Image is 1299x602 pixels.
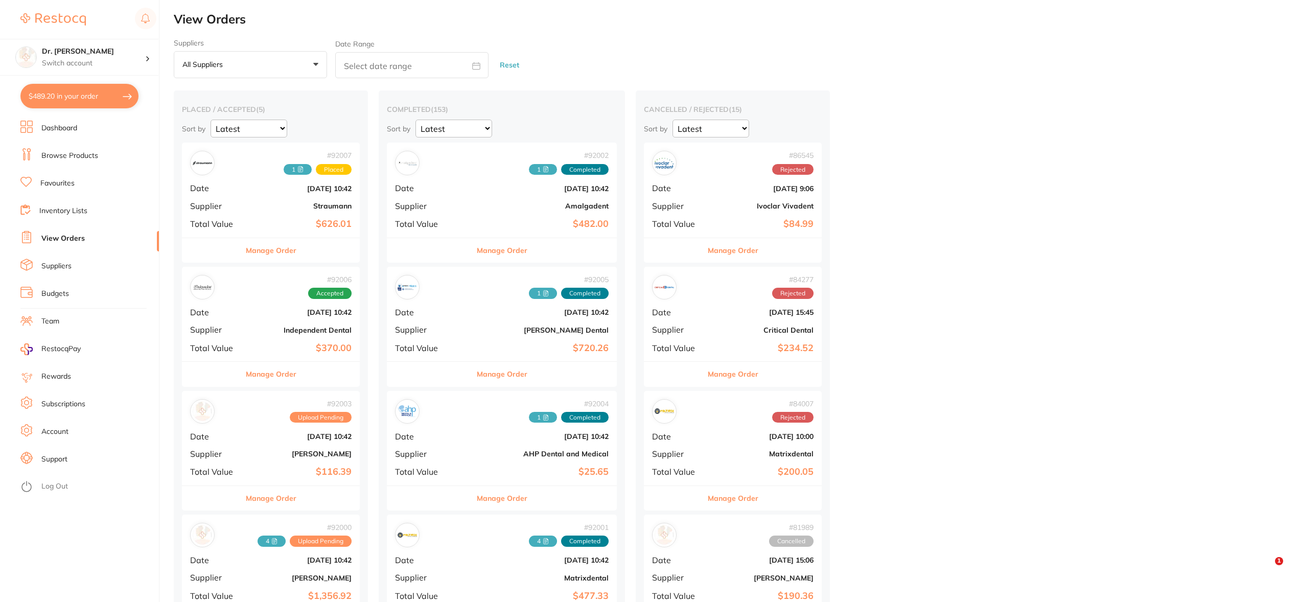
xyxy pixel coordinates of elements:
[39,206,87,216] a: Inventory Lists
[395,201,463,211] span: Supplier
[529,288,557,299] span: Received
[246,238,296,263] button: Manage Order
[711,467,814,477] b: $200.05
[41,372,71,382] a: Rewards
[652,555,703,565] span: Date
[249,326,352,334] b: Independent Dental
[708,238,758,263] button: Manage Order
[41,399,85,409] a: Subscriptions
[529,400,609,408] span: # 92004
[711,326,814,334] b: Critical Dental
[249,467,352,477] b: $116.39
[652,467,703,476] span: Total Value
[290,400,352,408] span: # 92003
[652,201,703,211] span: Supplier
[193,402,212,421] img: Adam Dental
[174,51,327,79] button: All suppliers
[190,343,241,353] span: Total Value
[308,275,352,284] span: # 92006
[174,12,1299,27] h2: View Orders
[708,486,758,511] button: Manage Order
[395,219,463,228] span: Total Value
[711,574,814,582] b: [PERSON_NAME]
[258,523,352,531] span: # 92000
[711,184,814,193] b: [DATE] 9:06
[711,556,814,564] b: [DATE] 15:06
[772,412,814,423] span: Rejected
[395,591,463,600] span: Total Value
[769,536,814,547] span: Cancelled
[190,573,241,582] span: Supplier
[193,525,212,545] img: Henry Schein Halas
[193,153,212,173] img: Straumann
[529,164,557,175] span: Received
[472,202,609,210] b: Amalgadent
[249,591,352,601] b: $1,356.92
[652,449,703,458] span: Supplier
[529,536,557,547] span: Received
[398,153,417,173] img: Amalgadent
[652,591,703,600] span: Total Value
[284,151,352,159] span: # 92007
[190,555,241,565] span: Date
[182,124,205,133] p: Sort by
[652,325,703,334] span: Supplier
[395,467,463,476] span: Total Value
[711,219,814,229] b: $84.99
[290,412,352,423] span: Upload Pending
[190,591,241,600] span: Total Value
[258,536,286,547] span: Received
[190,201,241,211] span: Supplier
[655,153,674,173] img: Ivoclar Vivadent
[711,343,814,354] b: $234.52
[316,164,352,175] span: Placed
[246,362,296,386] button: Manage Order
[20,479,156,495] button: Log Out
[561,288,609,299] span: Completed
[497,52,522,79] button: Reset
[182,105,360,114] h2: placed / accepted ( 5 )
[249,184,352,193] b: [DATE] 10:42
[335,40,375,48] label: Date Range
[644,105,822,114] h2: cancelled / rejected ( 15 )
[249,219,352,229] b: $626.01
[772,164,814,175] span: Rejected
[398,277,417,297] img: Erskine Dental
[182,267,360,387] div: Independent Dental#92006AcceptedDate[DATE] 10:42SupplierIndependent DentalTotal Value$370.00Manag...
[652,573,703,582] span: Supplier
[190,219,241,228] span: Total Value
[190,308,241,317] span: Date
[472,574,609,582] b: Matrixdental
[472,450,609,458] b: AHP Dental and Medical
[652,183,703,193] span: Date
[174,39,327,47] label: Suppliers
[472,308,609,316] b: [DATE] 10:42
[529,275,609,284] span: # 92005
[711,202,814,210] b: Ivoclar Vivadent
[472,326,609,334] b: [PERSON_NAME] Dental
[398,525,417,545] img: Matrixdental
[395,573,463,582] span: Supplier
[190,432,241,441] span: Date
[529,523,609,531] span: # 92001
[395,432,463,441] span: Date
[249,432,352,441] b: [DATE] 10:42
[20,8,86,31] a: Restocq Logo
[395,183,463,193] span: Date
[41,234,85,244] a: View Orders
[193,277,212,297] img: Independent Dental
[711,450,814,458] b: Matrixdental
[652,308,703,317] span: Date
[41,261,72,271] a: Suppliers
[644,124,667,133] p: Sort by
[472,219,609,229] b: $482.00
[472,467,609,477] b: $25.65
[708,362,758,386] button: Manage Order
[472,591,609,601] b: $477.33
[42,47,145,57] h4: Dr. Kim Carr
[16,47,36,67] img: Dr. Kim Carr
[387,124,410,133] p: Sort by
[472,343,609,354] b: $720.26
[398,402,417,421] img: AHP Dental and Medical
[41,454,67,465] a: Support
